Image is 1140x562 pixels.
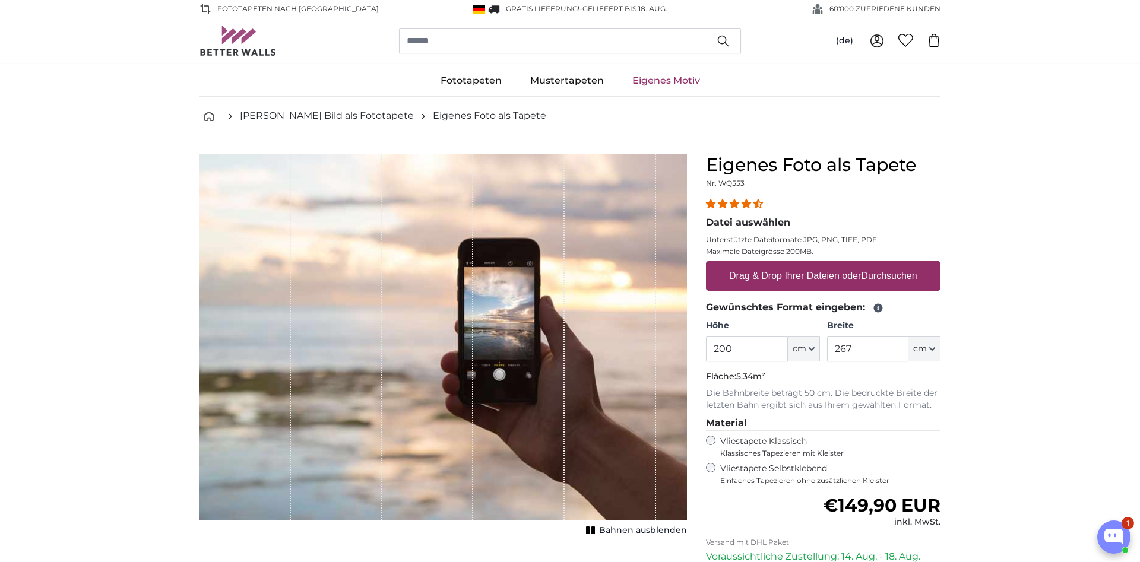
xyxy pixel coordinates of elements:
[199,26,277,56] img: Betterwalls
[706,198,765,209] span: 4.54 stars
[199,97,940,135] nav: breadcrumbs
[433,109,546,123] a: Eigenes Foto als Tapete
[582,522,687,539] button: Bahnen ausblenden
[582,4,667,13] span: Geliefert bis 18. Aug.
[706,179,745,188] span: Nr. WQ553
[736,371,765,382] span: 5.34m²
[599,525,687,536] span: Bahnen ausblenden
[706,235,940,245] p: Unterstützte Dateiformate JPG, PNG, TIFF, PDF.
[579,4,667,13] span: -
[913,343,927,355] span: cm
[720,476,940,485] span: Einfaches Tapezieren ohne zusätzlichen Kleister
[706,300,940,315] legend: Gewünschtes Format eingeben:
[724,264,922,288] label: Drag & Drop Ihrer Dateien oder
[826,30,863,52] button: (de)
[706,416,940,431] legend: Material
[788,336,820,361] button: cm
[618,65,714,96] a: Eigenes Motiv
[793,343,806,355] span: cm
[706,215,940,230] legend: Datei auswählen
[1097,520,1130,554] button: Open chatbox
[824,494,940,516] span: €149,90 EUR
[240,109,414,123] a: [PERSON_NAME] Bild als Fototapete
[706,154,940,176] h1: Eigenes Foto als Tapete
[827,320,940,332] label: Breite
[506,4,579,13] span: GRATIS Lieferung!
[706,388,940,411] p: Die Bahnbreite beträgt 50 cm. Die bedruckte Breite der letzten Bahn ergibt sich aus Ihrem gewählt...
[706,371,940,383] p: Fläche:
[720,463,940,485] label: Vliestapete Selbstklebend
[516,65,618,96] a: Mustertapeten
[720,449,930,458] span: Klassisches Tapezieren mit Kleister
[473,5,485,14] img: Deutschland
[829,4,940,14] span: 60'000 ZUFRIEDENE KUNDEN
[426,65,516,96] a: Fototapeten
[706,320,819,332] label: Höhe
[706,538,940,547] p: Versand mit DHL Paket
[720,436,930,458] label: Vliestapete Klassisch
[1122,517,1134,529] div: 1
[862,271,917,281] u: Durchsuchen
[908,336,940,361] button: cm
[706,247,940,256] p: Maximale Dateigrösse 200MB.
[217,4,379,14] span: Fototapeten nach [GEOGRAPHIC_DATA]
[824,516,940,528] div: inkl. MwSt.
[199,154,687,539] div: 1 of 1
